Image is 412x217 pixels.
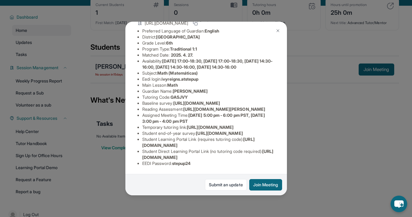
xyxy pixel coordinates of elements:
[142,58,273,70] span: [DATE] 17:00-18:30, [DATE] 17:00-18:30, [DATE] 14:30-16:00, [DATE] 14:30-16:00, [DATE] 14:30-16:00
[205,179,247,191] a: Submit an update
[205,28,219,33] span: English
[249,179,282,191] button: Join Meeting
[170,46,197,51] span: Traditional 1:1
[142,40,275,46] li: Grade Level:
[142,106,275,112] li: Reading Assessment :
[275,28,280,33] img: Close Icon
[166,40,173,45] span: 6th
[183,107,265,112] span: [URL][DOMAIN_NAME][PERSON_NAME]
[142,124,275,130] li: Temporary tutoring link :
[173,88,208,94] span: [PERSON_NAME]
[157,70,198,76] span: Math (Matemáticas)
[142,113,265,124] span: [DATE] 5:00 pm - 6:00 pm PST, [DATE] 3:00 pm - 4:00 pm PST
[142,34,275,40] li: District:
[156,34,200,39] span: [GEOGRAPHIC_DATA]
[171,95,188,100] span: GASJVY
[142,52,275,58] li: Matched Date:
[187,125,234,130] span: [URL][DOMAIN_NAME]
[192,20,199,27] button: Copy link
[142,46,275,52] li: Program Type:
[142,82,275,88] li: Main Lesson :
[173,101,220,106] span: [URL][DOMAIN_NAME]
[196,131,243,136] span: [URL][DOMAIN_NAME]
[142,112,275,124] li: Assigned Meeting Time :
[171,52,193,57] span: 2025. 4. 27.
[142,88,275,94] li: Guardian Name :
[142,160,275,166] li: EEDI Password :
[172,161,191,166] span: stepup24
[142,136,275,148] li: Student Learning Portal Link (requires tutoring code) :
[142,58,275,70] li: Availability:
[142,70,275,76] li: Subject :
[391,196,407,212] button: chat-button
[142,28,275,34] li: Preferred Language of Guardian:
[142,94,275,100] li: Tutoring Code :
[142,76,275,82] li: Eedi login :
[162,76,198,82] span: ivyreigns.atstepup
[142,148,275,160] li: Student Direct Learning Portal Link (no tutoring code required) :
[142,130,275,136] li: Student end-of-year survey :
[145,20,188,26] span: [URL][DOMAIN_NAME]
[142,100,275,106] li: Baseline survey :
[167,82,178,88] span: Math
